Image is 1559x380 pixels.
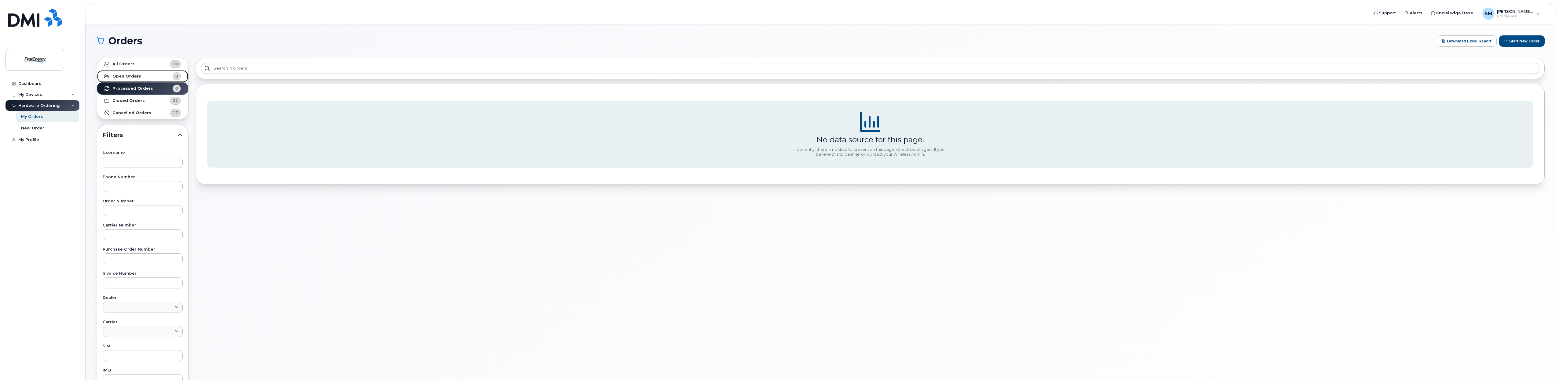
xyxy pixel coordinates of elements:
strong: Cancelled Orders [112,110,151,115]
strong: Closed Orders [112,98,145,103]
iframe: Messenger Launcher [1532,353,1554,375]
label: Carrier Number [103,223,183,227]
label: SIM [103,344,183,348]
label: Dealer [103,296,183,300]
span: 39 [173,61,178,67]
iframe: Messenger [1424,85,1554,351]
input: Search in orders [201,63,1539,74]
span: Orders [108,36,142,45]
div: Currently, there is no data to present on this page. Check back again. If you believe this to be ... [794,147,947,157]
a: Cancelled Orders17 [97,107,188,119]
a: Processed Orders0 [97,82,188,95]
div: No data source for this page. [816,135,924,144]
strong: Processed Orders [112,86,153,91]
label: Phone Number [103,175,183,179]
strong: All Orders [112,62,135,67]
span: 0 [175,73,178,79]
label: Order Number [103,199,183,203]
label: Username [103,151,183,155]
strong: Open Orders [112,74,141,79]
span: Filters [103,131,178,139]
label: IMEI [103,368,183,372]
label: Invoice Number [103,272,183,276]
span: 0 [175,85,178,91]
span: 17 [173,110,178,116]
button: Start New Order [1499,35,1545,47]
button: Download Excel Report [1437,35,1497,47]
a: Open Orders0 [97,70,188,82]
span: 22 [173,98,178,103]
a: Closed Orders22 [97,95,188,107]
label: Carrier [103,320,183,324]
a: All Orders39 [97,58,188,70]
label: Purchase Order Number [103,248,183,252]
